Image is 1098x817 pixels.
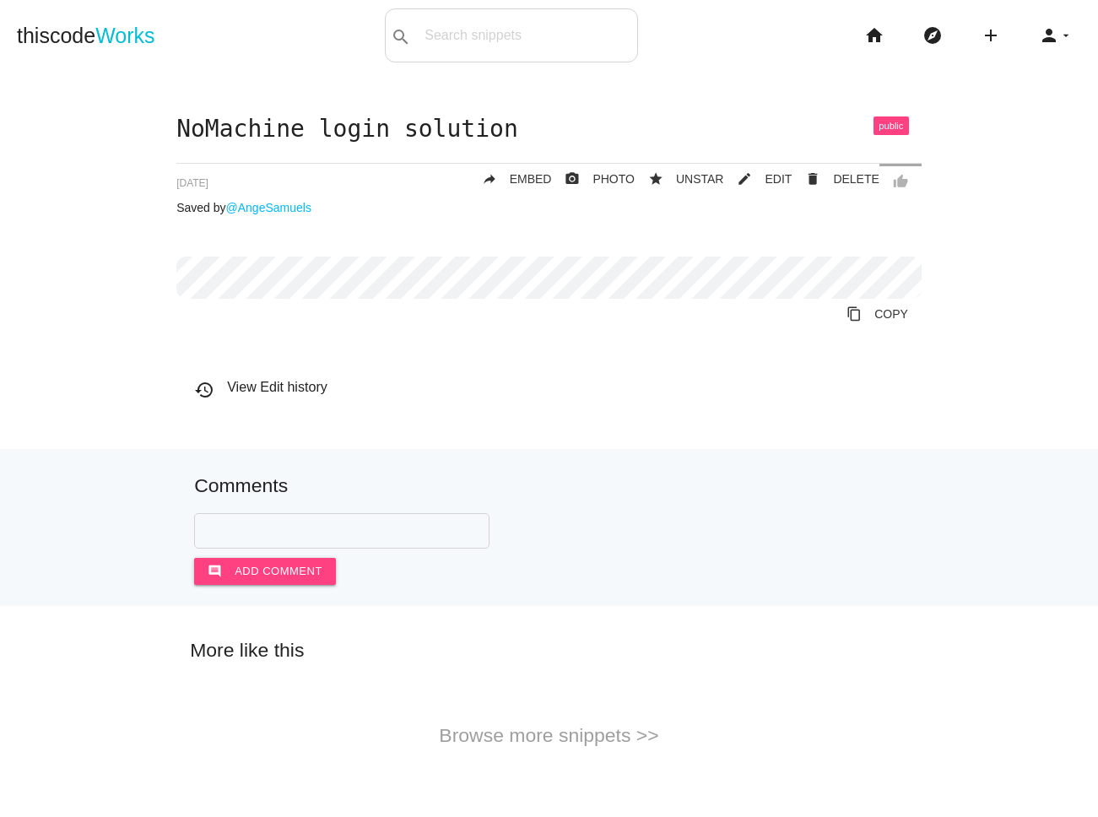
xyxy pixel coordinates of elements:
span: Works [95,24,154,47]
span: [DATE] [176,177,208,189]
span: UNSTAR [676,172,724,186]
button: starUNSTAR [635,164,724,194]
i: explore [922,8,943,62]
i: mode_edit [737,164,752,194]
a: @AngeSamuels [226,201,311,214]
i: home [864,8,884,62]
button: search [386,9,416,62]
i: search [391,10,411,64]
i: comment [208,558,222,585]
h5: Comments [194,475,904,496]
a: photo_cameraPHOTO [551,164,635,194]
i: reply [482,164,497,194]
i: history [194,380,214,400]
a: thiscodeWorks [17,8,155,62]
span: EMBED [510,172,552,186]
i: person [1039,8,1059,62]
i: star [648,164,663,194]
i: arrow_drop_down [1059,8,1073,62]
i: add [981,8,1001,62]
i: delete [805,164,820,194]
i: content_copy [846,299,862,329]
h1: NoMachine login solution [176,116,922,143]
a: Copy to Clipboard [833,299,922,329]
span: EDIT [765,172,792,186]
h5: More like this [165,640,933,661]
input: Search snippets [416,18,637,53]
button: commentAdd comment [194,558,336,585]
span: DELETE [833,172,879,186]
a: Delete Post [792,164,879,194]
i: photo_camera [565,164,580,194]
a: mode_editEDIT [723,164,792,194]
p: Saved by [176,201,922,214]
h6: View Edit history [194,380,922,395]
a: replyEMBED [468,164,552,194]
span: PHOTO [592,172,635,186]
